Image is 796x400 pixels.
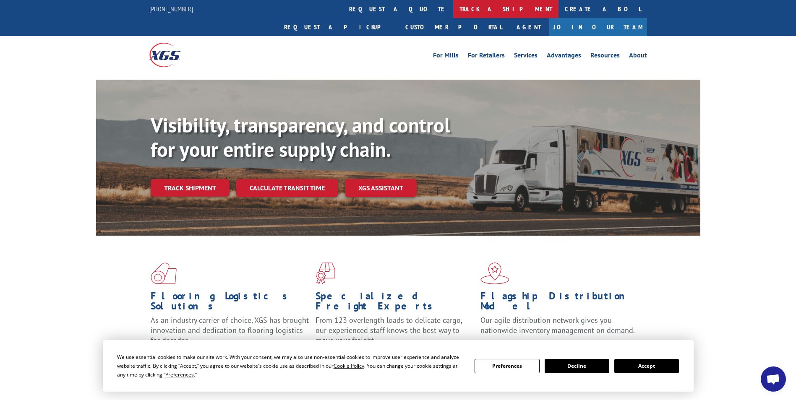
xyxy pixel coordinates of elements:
img: xgs-icon-focused-on-flooring-red [316,262,335,284]
span: Our agile distribution network gives you nationwide inventory management on demand. [480,315,635,335]
span: Preferences [165,371,194,378]
div: Cookie Consent Prompt [103,340,694,392]
span: As an industry carrier of choice, XGS has brought innovation and dedication to flooring logistics... [151,315,309,345]
h1: Flagship Distribution Model [480,291,639,315]
a: Request a pickup [278,18,399,36]
img: xgs-icon-flagship-distribution-model-red [480,262,509,284]
a: Services [514,52,538,61]
button: Preferences [475,359,539,373]
img: xgs-icon-total-supply-chain-intelligence-red [151,262,177,284]
a: For Mills [433,52,459,61]
a: Join Our Team [549,18,647,36]
button: Accept [614,359,679,373]
a: Track shipment [151,179,230,197]
a: Agent [508,18,549,36]
p: From 123 overlength loads to delicate cargo, our experienced staff knows the best way to move you... [316,315,474,353]
b: Visibility, transparency, and control for your entire supply chain. [151,112,450,162]
a: Calculate transit time [236,179,338,197]
a: [PHONE_NUMBER] [149,5,193,13]
a: Advantages [547,52,581,61]
a: For Retailers [468,52,505,61]
div: We use essential cookies to make our site work. With your consent, we may also use non-essential ... [117,353,465,379]
a: Customer Portal [399,18,508,36]
h1: Specialized Freight Experts [316,291,474,315]
a: Resources [590,52,620,61]
span: Cookie Policy [334,362,364,369]
h1: Flooring Logistics Solutions [151,291,309,315]
div: Open chat [761,366,786,392]
a: About [629,52,647,61]
button: Decline [545,359,609,373]
a: XGS ASSISTANT [345,179,417,197]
